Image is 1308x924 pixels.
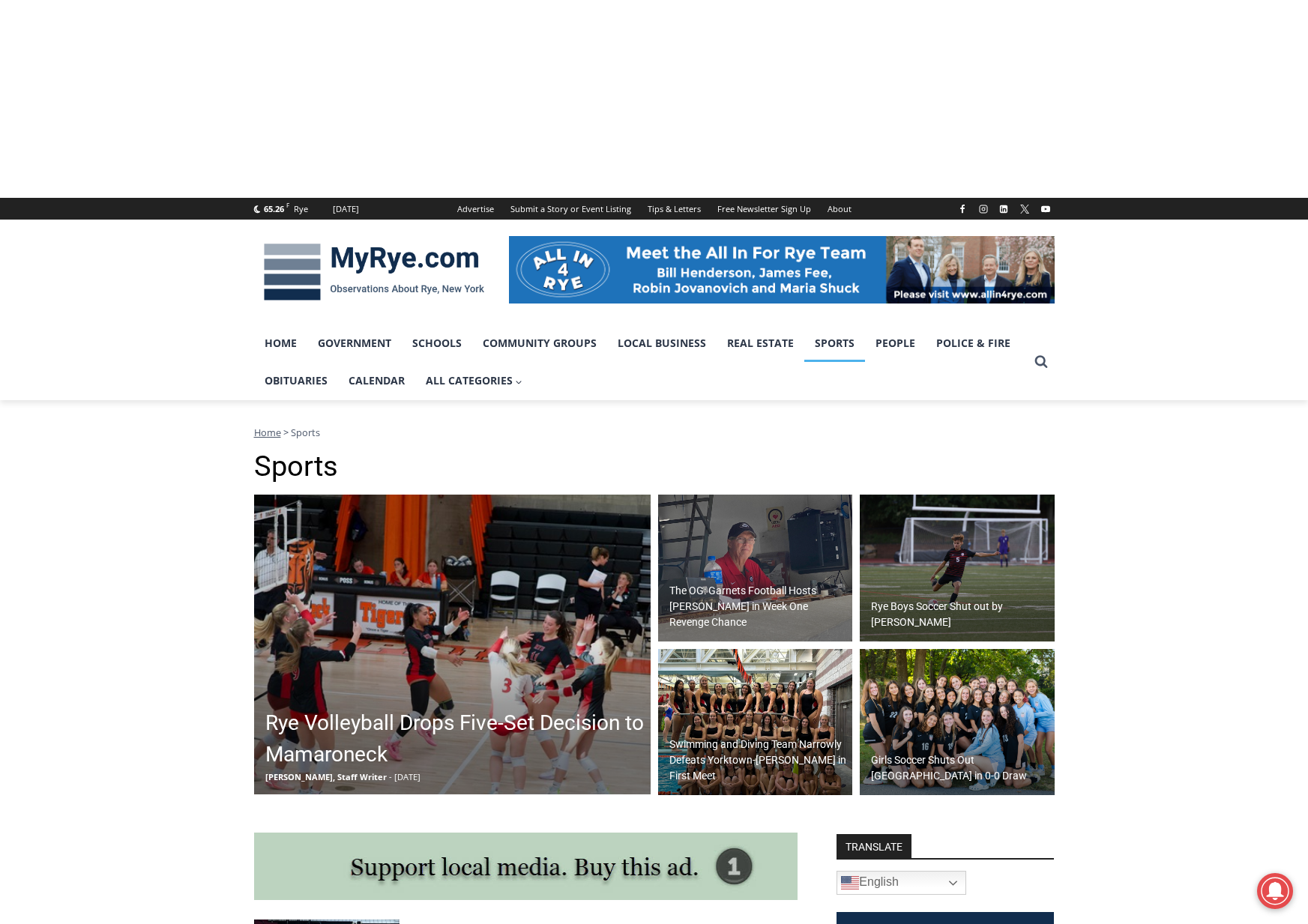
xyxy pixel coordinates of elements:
a: Schools [402,324,472,362]
a: Calendar [338,362,415,399]
span: All Categories [426,372,523,389]
a: Swimming and Diving Team Narrowly Defeats Yorktown-[PERSON_NAME] in First Meet [658,649,853,796]
h2: Swimming and Diving Team Narrowly Defeats Yorktown-[PERSON_NAME] in First Meet [669,737,849,784]
a: Real Estate [717,324,804,362]
nav: Breadcrumbs [254,425,1055,440]
span: - [389,771,392,782]
div: [DATE] [333,202,359,216]
a: Linkedin [995,200,1013,218]
img: (PHOTO" Steve “The OG” Feeney in the press box at Rye High School's Nugent Stadium, 2022.) [658,495,853,641]
a: All Categories [415,362,534,399]
img: en [841,874,859,892]
a: Rye Volleyball Drops Five-Set Decision to Mamaroneck [PERSON_NAME], Staff Writer - [DATE] [254,495,651,794]
strong: TRANSLATE [837,834,911,858]
img: (PHOTO: The Rye Girls Soccer team after their 0-0 draw vs. Eastchester on September 9, 2025. Cont... [860,649,1055,796]
h2: The OG: Garnets Football Hosts [PERSON_NAME] in Week One Revenge Chance [669,583,849,630]
img: All in for Rye [509,236,1055,304]
span: 65.26 [264,203,284,214]
h2: Rye Volleyball Drops Five-Set Decision to Mamaroneck [265,707,647,770]
img: MyRye.com [254,233,494,311]
a: YouTube [1037,200,1055,218]
span: F [286,201,289,209]
a: Police & Fire [926,324,1021,362]
h2: Rye Boys Soccer Shut out by [PERSON_NAME] [871,599,1051,630]
img: (PHOTO: The Rye Volleyball team celebrates a point against the Mamaroneck Tigers on September 11,... [254,495,651,794]
a: Sports [804,324,865,362]
button: View Search Form [1028,348,1055,375]
h1: Sports [254,450,1055,484]
a: Submit a Story or Event Listing [502,198,639,220]
a: Tips & Letters [639,198,709,220]
img: (PHOTO: Rye Boys Soccer's Silas Kavanagh in his team's 3-0 loss to Byram Hills on Septmber 10, 20... [860,495,1055,641]
a: Facebook [953,200,971,218]
span: > [283,426,289,439]
a: Local Business [607,324,717,362]
a: Community Groups [472,324,607,362]
a: The OG: Garnets Football Hosts [PERSON_NAME] in Week One Revenge Chance [658,495,853,641]
img: support local media, buy this ad [254,833,798,900]
nav: Secondary Navigation [449,198,860,220]
span: [DATE] [394,771,421,782]
a: Rye Boys Soccer Shut out by [PERSON_NAME] [860,495,1055,641]
a: Government [307,324,402,362]
a: X [1016,200,1034,218]
a: About [819,198,860,220]
a: People [865,324,926,362]
nav: Primary Navigation [254,324,1028,400]
a: Obituaries [254,362,338,399]
a: Instagram [974,200,992,218]
img: (PHOTO: The 2024 Rye - Rye Neck - Blind Brook Varsity Swimming Team.) [658,649,853,796]
span: [PERSON_NAME], Staff Writer [265,771,387,782]
a: English [837,871,966,895]
a: Free Newsletter Sign Up [709,198,819,220]
a: Advertise [449,198,502,220]
span: Sports [291,426,320,439]
a: Home [254,324,307,362]
a: Girls Soccer Shuts Out [GEOGRAPHIC_DATA] in 0-0 Draw [860,649,1055,796]
a: Home [254,426,281,439]
div: Rye [294,202,308,216]
h2: Girls Soccer Shuts Out [GEOGRAPHIC_DATA] in 0-0 Draw [871,752,1051,784]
